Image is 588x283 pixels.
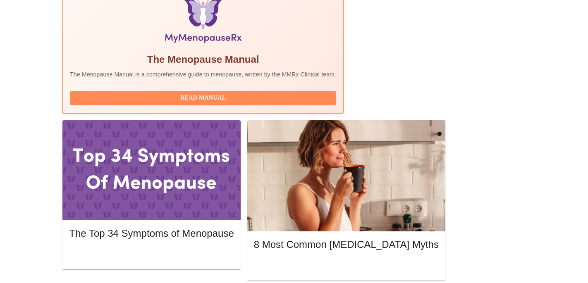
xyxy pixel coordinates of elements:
h5: The Menopause Manual [70,53,336,66]
a: Read More [69,250,236,257]
button: Read More [69,247,234,262]
a: Read More [254,262,441,269]
p: The Menopause Manual is a comprehensive guide to menopause, written by the MMRx Clinical team. [70,70,336,78]
span: Read More [77,250,225,260]
button: Read More [254,259,439,273]
span: Read More [262,261,430,271]
span: Read Manual [78,93,328,103]
h5: The Top 34 Symptoms of Menopause [69,227,234,240]
h5: 8 Most Common [MEDICAL_DATA] Myths [254,238,439,251]
button: Read Manual [70,91,336,105]
a: Read Manual [70,94,338,101]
